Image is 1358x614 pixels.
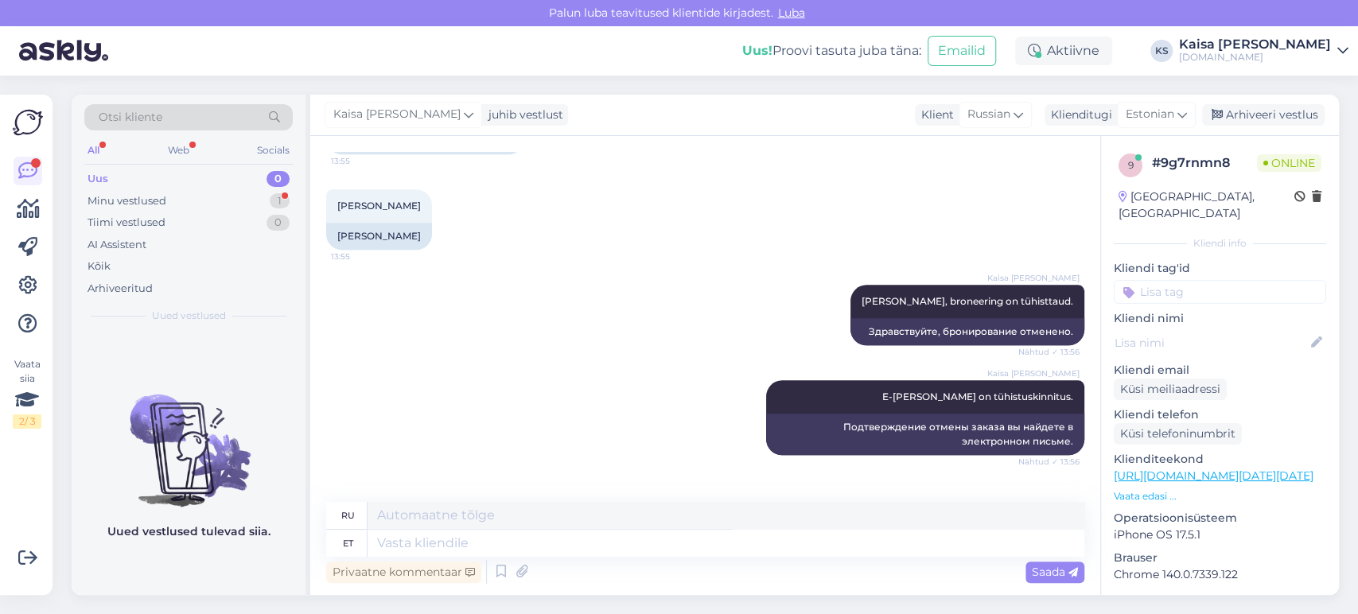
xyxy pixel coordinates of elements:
[270,193,290,209] div: 1
[882,391,1073,402] span: E-[PERSON_NAME] on tühistuskinnitus.
[1114,510,1326,527] p: Operatsioonisüsteem
[482,107,563,123] div: juhib vestlust
[1032,565,1078,579] span: Saada
[254,140,293,161] div: Socials
[928,36,996,66] button: Emailid
[267,171,290,187] div: 0
[967,106,1010,123] span: Russian
[1128,159,1134,171] span: 9
[267,215,290,231] div: 0
[13,414,41,429] div: 2 / 3
[1150,40,1173,62] div: KS
[1179,38,1348,64] a: Kaisa [PERSON_NAME][DOMAIN_NAME]
[88,193,166,209] div: Minu vestlused
[13,107,43,138] img: Askly Logo
[1114,468,1313,483] a: [URL][DOMAIN_NAME][DATE][DATE]
[742,41,921,60] div: Proovi tasuta juba täna:
[1045,107,1112,123] div: Klienditugi
[88,258,111,274] div: Kõik
[333,106,461,123] span: Kaisa [PERSON_NAME]
[1114,423,1242,445] div: Küsi telefoninumbrit
[1018,456,1080,468] span: Nähtud ✓ 13:56
[1114,362,1326,379] p: Kliendi email
[987,367,1080,379] span: Kaisa [PERSON_NAME]
[1179,38,1331,51] div: Kaisa [PERSON_NAME]
[107,523,270,540] p: Uued vestlused tulevad siia.
[326,223,432,250] div: [PERSON_NAME]
[1119,188,1294,222] div: [GEOGRAPHIC_DATA], [GEOGRAPHIC_DATA]
[88,237,146,253] div: AI Assistent
[1114,451,1326,468] p: Klienditeekond
[766,414,1084,455] div: Подтверждение отмены заказа вы найдете в электронном письме.
[1202,104,1325,126] div: Arhiveeri vestlus
[343,530,353,557] div: et
[742,43,772,58] b: Uus!
[152,309,226,323] span: Uued vestlused
[326,562,481,583] div: Privaatne kommentaar
[1114,310,1326,327] p: Kliendi nimi
[331,251,391,262] span: 13:55
[88,281,153,297] div: Arhiveeritud
[1018,346,1080,358] span: Nähtud ✓ 13:56
[1114,236,1326,251] div: Kliendi info
[1114,260,1326,277] p: Kliendi tag'id
[1179,51,1331,64] div: [DOMAIN_NAME]
[987,272,1080,284] span: Kaisa [PERSON_NAME]
[331,155,391,167] span: 13:55
[1114,406,1326,423] p: Kliendi telefon
[773,6,810,20] span: Luba
[1114,527,1326,543] p: iPhone OS 17.5.1
[1114,550,1326,566] p: Brauser
[165,140,193,161] div: Web
[341,502,355,529] div: ru
[915,107,954,123] div: Klient
[99,109,162,126] span: Otsi kliente
[84,140,103,161] div: All
[88,171,108,187] div: Uus
[88,215,165,231] div: Tiimi vestlused
[1015,37,1112,65] div: Aktiivne
[337,200,421,212] span: [PERSON_NAME]
[1152,153,1257,173] div: # 9g7rnmn8
[1126,106,1174,123] span: Estonian
[862,295,1073,307] span: [PERSON_NAME], broneering on tühisttaud.
[1114,489,1326,503] p: Vaata edasi ...
[1114,566,1326,583] p: Chrome 140.0.7339.122
[13,357,41,429] div: Vaata siia
[850,318,1084,345] div: Здравствуйте, бронирование отменено.
[1114,379,1227,400] div: Küsi meiliaadressi
[1115,334,1308,352] input: Lisa nimi
[72,366,305,509] img: No chats
[1114,280,1326,304] input: Lisa tag
[1257,154,1321,172] span: Online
